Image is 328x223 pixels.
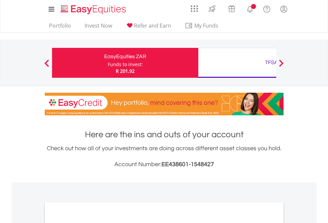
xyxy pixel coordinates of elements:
button: Next [275,63,288,69]
a: Home page [58,2,129,15]
span: R 201.92 [116,68,135,74]
h1: Here are the ins and outs of your account [45,129,284,141]
a: Notifications [241,2,258,15]
a: Portfolio [46,22,74,33]
img: EasyEquities_Logo.png [59,4,129,15]
h3: Account Number: [45,160,284,169]
img: grid-menu-icon.svg [191,5,198,12]
a: FAQ's and Support [258,2,275,15]
a: Refer and Earn [123,22,174,33]
span: My Funds [185,21,228,30]
button: Previous [40,63,53,69]
a: Invest Now [82,22,115,33]
a: Vouchers [222,2,241,14]
div: Funds to invest: [108,61,143,68]
span: EE438601-1548427 [162,161,214,167]
img: EasyCredit Promotion Banner [45,93,284,115]
div: Check out how all of your investments are doing across different asset classes you hold. [45,144,284,169]
div: EasyEquities ZAR [56,52,194,61]
a: AppsGrid [186,2,202,12]
img: thrive-v2.svg [207,3,218,14]
img: vouchers-v2.svg [226,3,237,14]
span: Refer and Earn [134,22,171,29]
a: My Profile [275,2,292,16]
